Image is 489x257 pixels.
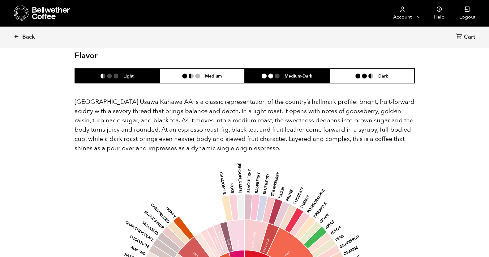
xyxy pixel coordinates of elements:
[75,97,415,153] p: [GEOGRAPHIC_DATA] Usawa Kahawa AA is a classic representation of the country’s hallmark profile: ...
[123,73,134,78] h6: Light
[75,51,188,61] h2: Flavor
[456,33,477,41] a: Cart
[285,73,312,78] h6: Medium-Dark
[378,73,388,78] h6: Dark
[464,33,475,41] span: Cart
[22,33,35,41] span: Back
[205,73,222,78] h6: Medium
